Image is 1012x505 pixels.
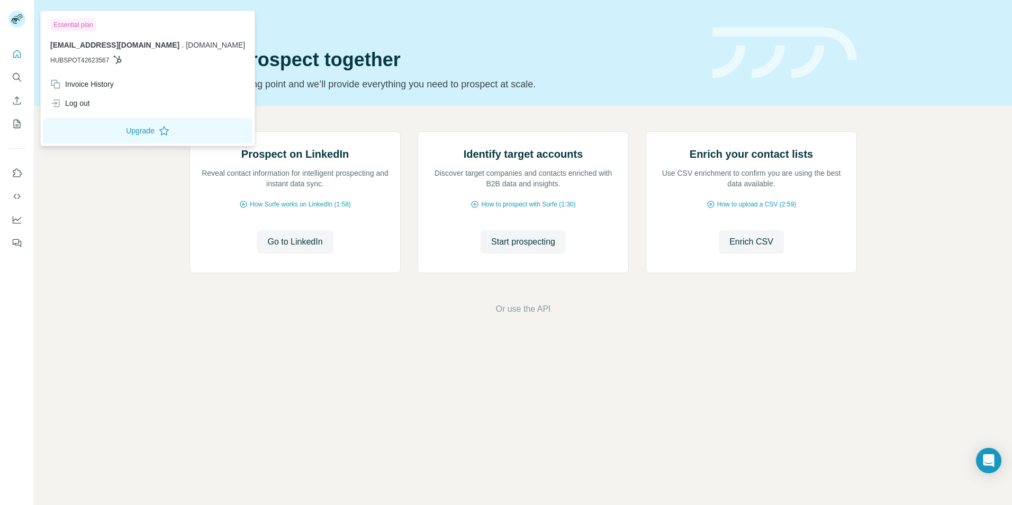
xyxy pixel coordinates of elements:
[257,230,333,254] button: Go to LinkedIn
[201,168,390,189] p: Reveal contact information for intelligent prospecting and instant data sync.
[8,187,25,206] button: Use Surfe API
[50,41,179,49] span: [EMAIL_ADDRESS][DOMAIN_NAME]
[241,147,349,161] h2: Prospect on LinkedIn
[50,98,90,109] div: Log out
[491,236,555,248] span: Start prospecting
[481,200,575,209] span: How to prospect with Surfe (1:30)
[8,91,25,110] button: Enrich CSV
[717,200,796,209] span: How to upload a CSV (2:59)
[464,147,583,161] h2: Identify target accounts
[189,20,700,30] div: Quick start
[8,68,25,87] button: Search
[50,56,109,65] span: HUBSPOT42623567
[657,168,846,189] p: Use CSV enrichment to confirm you are using the best data available.
[495,303,550,315] button: Or use the API
[50,19,96,31] div: Essential plan
[729,236,773,248] span: Enrich CSV
[712,28,857,79] img: banner
[43,118,252,143] button: Upgrade
[8,114,25,133] button: My lists
[429,168,618,189] p: Discover target companies and contacts enriched with B2B data and insights.
[189,49,700,70] h1: Let’s prospect together
[719,230,784,254] button: Enrich CSV
[50,79,114,89] div: Invoice History
[481,230,566,254] button: Start prospecting
[690,147,813,161] h2: Enrich your contact lists
[8,164,25,183] button: Use Surfe on LinkedIn
[189,77,700,92] p: Pick your starting point and we’ll provide everything you need to prospect at scale.
[267,236,322,248] span: Go to LinkedIn
[8,210,25,229] button: Dashboard
[182,41,184,49] span: .
[186,41,245,49] span: [DOMAIN_NAME]
[8,233,25,252] button: Feedback
[976,448,1001,473] div: Open Intercom Messenger
[8,44,25,64] button: Quick start
[250,200,351,209] span: How Surfe works on LinkedIn (1:58)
